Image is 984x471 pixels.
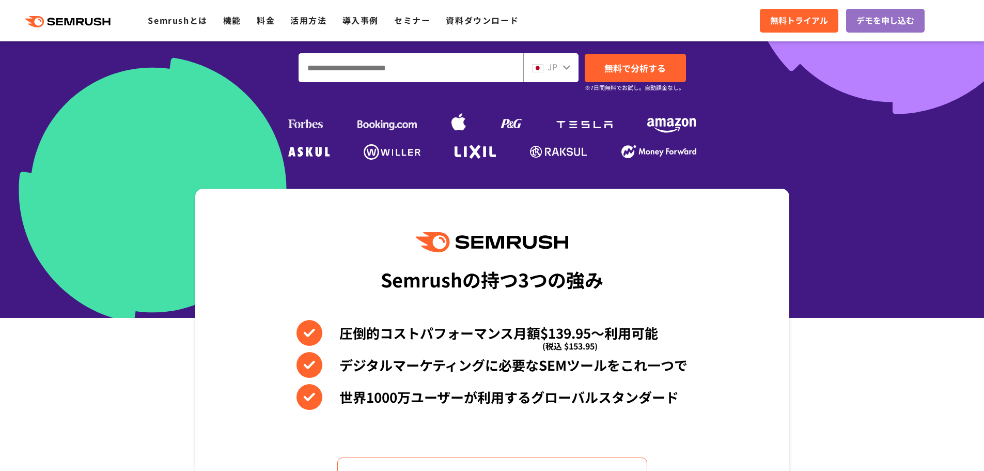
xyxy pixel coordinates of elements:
a: デモを申し込む [846,9,925,33]
a: 無料で分析する [585,54,686,82]
small: ※7日間無料でお試し。自動課金なし。 [585,83,684,93]
li: 世界1000万ユーザーが利用するグローバルスタンダード [296,384,688,410]
a: Semrushとは [148,14,207,26]
a: 活用方法 [290,14,326,26]
a: 機能 [223,14,241,26]
span: 無料で分析する [604,62,666,74]
div: Semrushの持つ3つの強み [381,260,603,298]
a: 料金 [257,14,275,26]
li: デジタルマーケティングに必要なSEMツールをこれ一つで [296,352,688,378]
li: 圧倒的コストパフォーマンス月額$139.95〜利用可能 [296,320,688,346]
input: ドメイン、キーワードまたはURLを入力してください [299,54,523,82]
a: 無料トライアル [760,9,838,33]
span: デモを申し込む [856,14,914,27]
span: (税込 $153.95) [542,333,598,359]
img: Semrush [416,232,568,252]
a: 資料ダウンロード [446,14,519,26]
span: JP [548,60,557,73]
a: 導入事例 [342,14,379,26]
a: セミナー [394,14,430,26]
span: 無料トライアル [770,14,828,27]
